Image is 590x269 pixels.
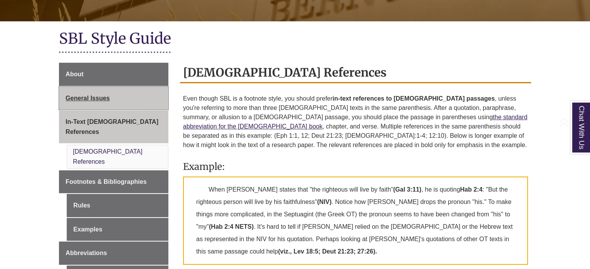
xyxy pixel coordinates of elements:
[66,250,107,256] span: Abbreviations
[66,178,147,185] span: Footnotes & Bibliographies
[183,91,528,153] p: Even though SBL is a footnote style, you should prefer , unless you're referring to more than thr...
[183,161,528,173] h3: Example:
[67,194,168,217] a: Rules
[59,170,168,194] a: Footnotes & Bibliographies
[66,118,158,135] span: In-Text [DEMOGRAPHIC_DATA] References
[559,117,588,127] a: Back to Top
[67,218,168,241] a: Examples
[317,199,331,205] strong: (NIV)
[59,63,168,86] a: About
[59,87,168,110] a: General Issues
[183,176,528,265] p: When [PERSON_NAME] states that "the righteous will live by faith" , he is quoting : "But the righ...
[59,29,531,50] h1: SBL Style Guide
[59,110,168,143] a: In-Text [DEMOGRAPHIC_DATA] References
[66,95,110,101] span: General Issues
[180,63,531,83] h2: [DEMOGRAPHIC_DATA] References
[209,223,254,230] strong: (Hab 2:4 NETS)
[59,242,168,265] a: Abbreviations
[66,71,83,77] span: About
[73,148,142,165] a: [DEMOGRAPHIC_DATA] References
[278,248,377,255] strong: (viz., Lev 18:5; Deut 21:23; 27:26).
[393,186,421,193] strong: (Gal 3:11)
[460,186,483,193] strong: Hab 2:4
[332,95,495,102] strong: in-text references to [DEMOGRAPHIC_DATA] passages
